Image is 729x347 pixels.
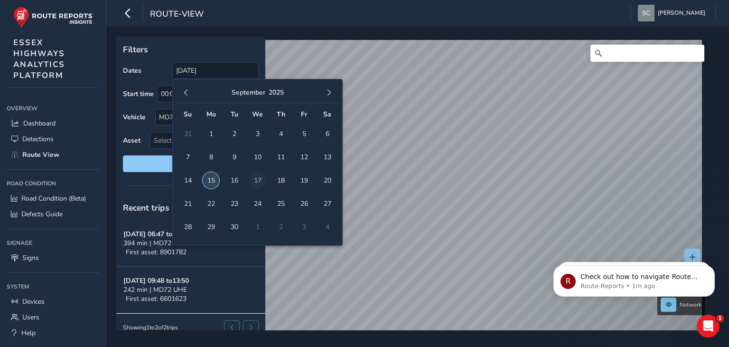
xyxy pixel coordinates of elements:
label: Vehicle [123,113,146,122]
span: Devices [22,297,45,306]
span: First asset: 8901782 [126,248,187,257]
span: Help [21,328,36,337]
div: MD72 UHE [156,109,243,125]
span: 9 [226,149,243,165]
span: 18 [272,172,289,189]
span: 1 [716,315,724,322]
span: 15 [203,172,219,189]
span: 7 [179,149,196,165]
button: 2025 [269,88,284,97]
div: Road Condition [7,176,99,191]
span: 1 [203,125,219,142]
span: 5 [296,125,312,142]
span: Select an asset code [150,133,243,148]
label: Asset [123,136,140,145]
span: 242 min | MD72 UHE [123,285,187,294]
span: 2 [226,125,243,142]
span: Road Condition (Beta) [21,194,86,203]
strong: [DATE] 09:48 to 13:50 [123,276,189,285]
label: Dates [123,66,141,75]
button: [PERSON_NAME] [638,5,709,21]
span: 12 [296,149,312,165]
a: Road Condition (Beta) [7,191,99,206]
canvas: Map [120,40,702,341]
button: [DATE] 06:47 to13:20394 min | MD72 UHEFirst asset: 8901782 [116,220,265,267]
span: 25 [272,195,289,212]
span: 21 [179,195,196,212]
div: System [7,280,99,294]
span: 8 [203,149,219,165]
span: 29 [203,219,219,235]
iframe: Intercom live chat [697,315,720,337]
span: Detections [22,135,54,144]
button: Reset filters [123,155,259,172]
span: 394 min | MD72 UHE [123,239,187,248]
span: route-view [150,8,204,21]
span: ESSEX HIGHWAYS ANALYTICS PLATFORM [13,37,65,81]
iframe: Intercom notifications message [539,245,729,312]
span: Th [277,110,285,119]
a: Defects Guide [7,206,99,222]
span: 16 [226,172,243,189]
span: 23 [226,195,243,212]
input: Search [590,45,704,62]
a: Users [7,309,99,325]
span: Route View [22,150,59,159]
span: 22 [203,195,219,212]
a: Detections [7,131,99,147]
a: Devices [7,294,99,309]
button: [DATE] 09:48 to13:50242 min | MD72 UHEFirst asset: 6601623 [116,267,265,313]
span: First asset: 6601623 [126,294,187,303]
img: rr logo [13,7,93,28]
div: Signage [7,236,99,250]
span: Tu [231,110,238,119]
span: Mo [206,110,216,119]
p: Filters [123,43,259,56]
span: Su [184,110,192,119]
span: Sa [323,110,331,119]
img: diamond-layout [638,5,654,21]
span: 6 [319,125,336,142]
span: 13 [319,149,336,165]
span: Users [22,313,39,322]
span: We [252,110,263,119]
span: 3 [249,125,266,142]
span: 17 [249,172,266,189]
span: Recent trips [123,202,169,213]
span: 26 [296,195,312,212]
button: September [232,88,265,97]
span: 10 [249,149,266,165]
span: Defects Guide [21,210,63,219]
span: 24 [249,195,266,212]
span: Dashboard [23,119,56,128]
span: 27 [319,195,336,212]
span: 19 [296,172,312,189]
span: 14 [179,172,196,189]
span: 30 [226,219,243,235]
a: Route View [7,147,99,163]
label: Start time [123,89,154,98]
span: 20 [319,172,336,189]
span: Fr [301,110,307,119]
a: Signs [7,250,99,266]
div: Showing 1 to 2 of 2 trips [123,324,178,331]
span: Signs [22,253,39,262]
strong: [DATE] 06:47 to 13:20 [123,230,189,239]
span: 11 [272,149,289,165]
span: 4 [272,125,289,142]
span: Reset filters [130,159,252,168]
div: Overview [7,101,99,116]
a: Help [7,325,99,341]
span: [PERSON_NAME] [658,5,705,21]
span: 28 [179,219,196,235]
a: Dashboard [7,116,99,131]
